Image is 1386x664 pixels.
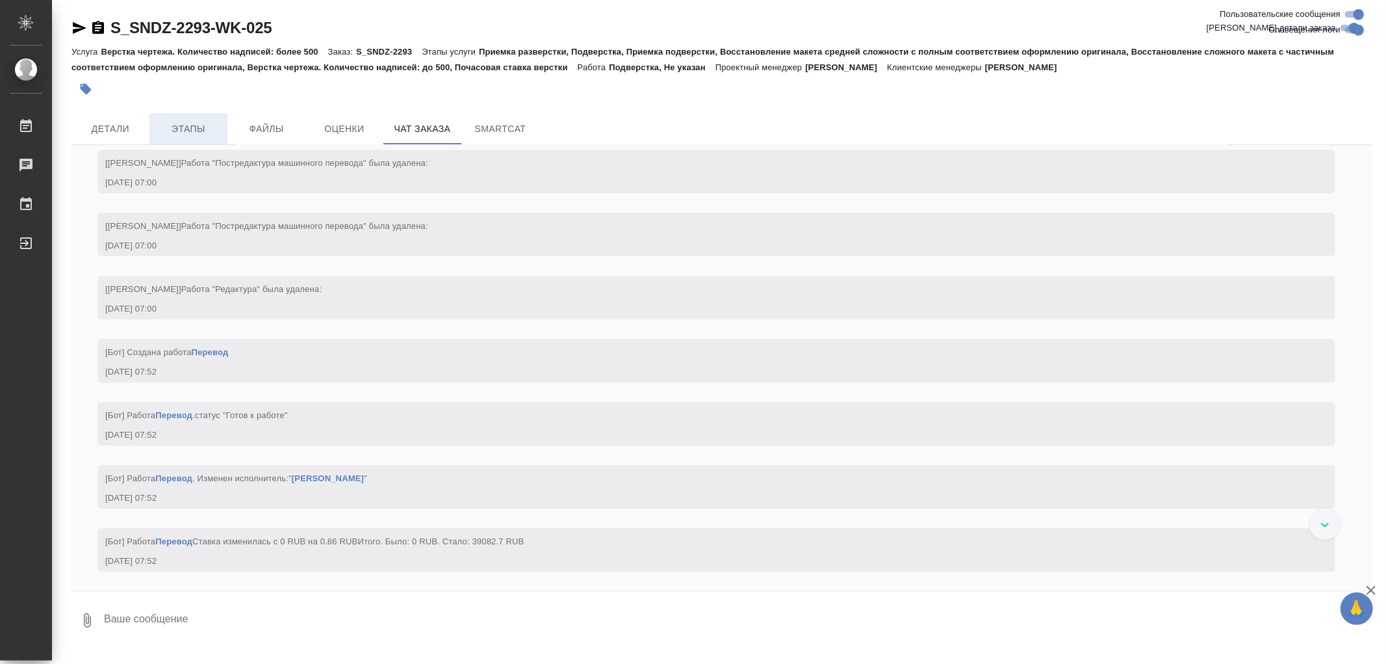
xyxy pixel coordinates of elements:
span: Этапы [157,121,220,137]
button: Скопировать ссылку для ЯМессенджера [71,20,87,36]
span: [[PERSON_NAME]] [105,284,322,294]
button: Скопировать ссылку [90,20,106,36]
a: S_SNDZ-2293-WK-025 [110,19,272,36]
a: Перевод [155,537,192,546]
p: [PERSON_NAME] [985,62,1067,72]
p: Этапы услуги [422,47,479,57]
p: Верстка чертежа. Количество надписей: более 500 [101,47,327,57]
button: 🙏 [1341,592,1373,625]
span: [[PERSON_NAME]] [105,221,428,231]
span: " " [289,473,367,483]
span: Итого. Было: 0 RUB. Стало: 39082.7 RUB [357,537,524,546]
div: [DATE] 07:52 [105,492,1290,505]
p: Заказ: [328,47,356,57]
p: Работа [578,62,610,72]
div: [DATE] 07:52 [105,365,1290,378]
span: [Бот] Работа . Изменен исполнитель: [105,473,367,483]
p: Клиентские менеджеры [887,62,985,72]
span: [[PERSON_NAME]] [105,158,428,168]
span: Файлы [235,121,298,137]
a: [PERSON_NAME] [292,473,364,483]
p: S_SNDZ-2293 [356,47,422,57]
span: Чат заказа [391,121,454,137]
span: SmartCat [469,121,532,137]
a: Перевод [155,410,192,420]
a: Перевод [192,347,229,357]
div: [DATE] 07:52 [105,555,1290,568]
span: [PERSON_NAME] детали заказа [1207,21,1336,34]
span: Пользовательские сообщения [1220,8,1341,21]
p: Услуга [71,47,101,57]
span: [Бот] Работа Ставка изменилась с 0 RUB на 0.86 RUB [105,537,524,546]
div: [DATE] 07:00 [105,239,1290,252]
div: [DATE] 07:00 [105,302,1290,315]
p: Приемка разверстки, Подверстка, Приемка подверстки, Восстановление макета средней сложности с пол... [71,47,1334,72]
p: Проектный менеджер [715,62,805,72]
span: [Бот] Создана работа [105,347,228,357]
span: Работа "Постредактура машинного перевода" была удалена: [181,158,428,168]
span: 🙏 [1346,595,1368,622]
span: Детали [79,121,142,137]
span: статус "Готов к работе" [195,410,288,420]
span: Работа "Постредактура машинного перевода" была удалена: [181,221,428,231]
div: [DATE] 07:52 [105,429,1290,442]
span: Работа "Редактура" была удалена: [181,284,322,294]
p: [PERSON_NAME] [805,62,887,72]
span: Оценки [313,121,376,137]
div: [DATE] 07:00 [105,176,1290,189]
button: Добавить тэг [71,75,100,103]
span: [Бот] Работа . [105,410,288,420]
a: Перевод [155,473,192,483]
p: Подверстка, Не указан [609,62,715,72]
span: Оповещения-логи [1268,23,1341,36]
